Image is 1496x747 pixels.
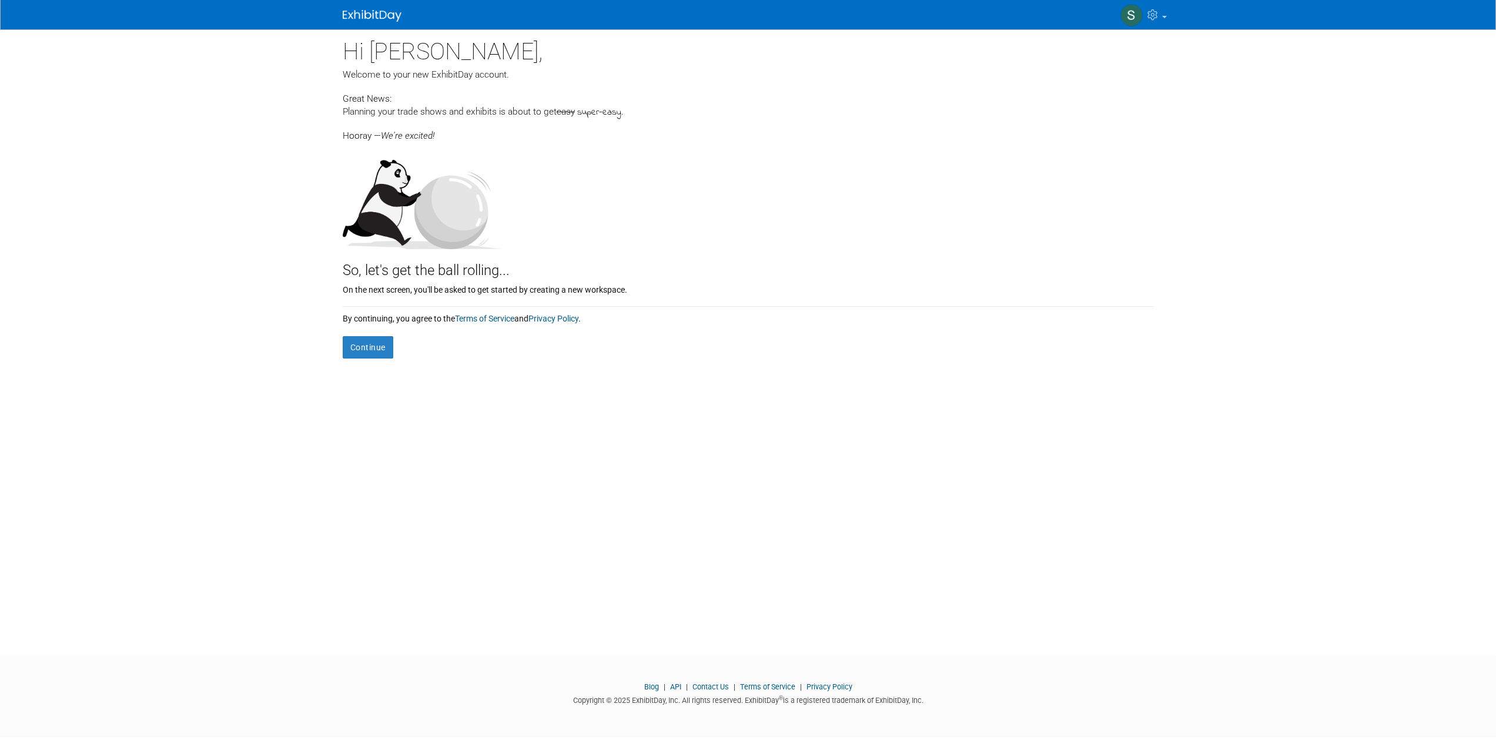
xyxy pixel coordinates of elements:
span: super-easy [577,106,621,119]
div: Welcome to your new ExhibitDay account. [343,68,1154,81]
a: Privacy Policy [806,682,852,691]
div: So, let's get the ball rolling... [343,249,1154,281]
span: | [731,682,738,691]
a: Terms of Service [455,314,514,323]
a: Contact Us [692,682,729,691]
span: easy [557,106,575,117]
img: Scott Gorton [1120,4,1143,26]
a: API [670,682,681,691]
a: Blog [644,682,659,691]
a: Privacy Policy [528,314,578,323]
span: We're excited! [381,130,434,141]
img: Let's get the ball rolling [343,148,501,249]
span: | [797,682,805,691]
img: ExhibitDay [343,10,401,22]
span: | [661,682,668,691]
a: Terms of Service [740,682,795,691]
div: Hi [PERSON_NAME], [343,29,1154,68]
div: Planning your trade shows and exhibits is about to get . [343,105,1154,119]
button: Continue [343,336,393,359]
sup: ® [779,695,783,701]
div: Great News: [343,92,1154,105]
div: On the next screen, you'll be asked to get started by creating a new workspace. [343,281,1154,296]
div: Hooray — [343,119,1154,142]
span: | [683,682,691,691]
div: By continuing, you agree to the and . [343,307,1154,324]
